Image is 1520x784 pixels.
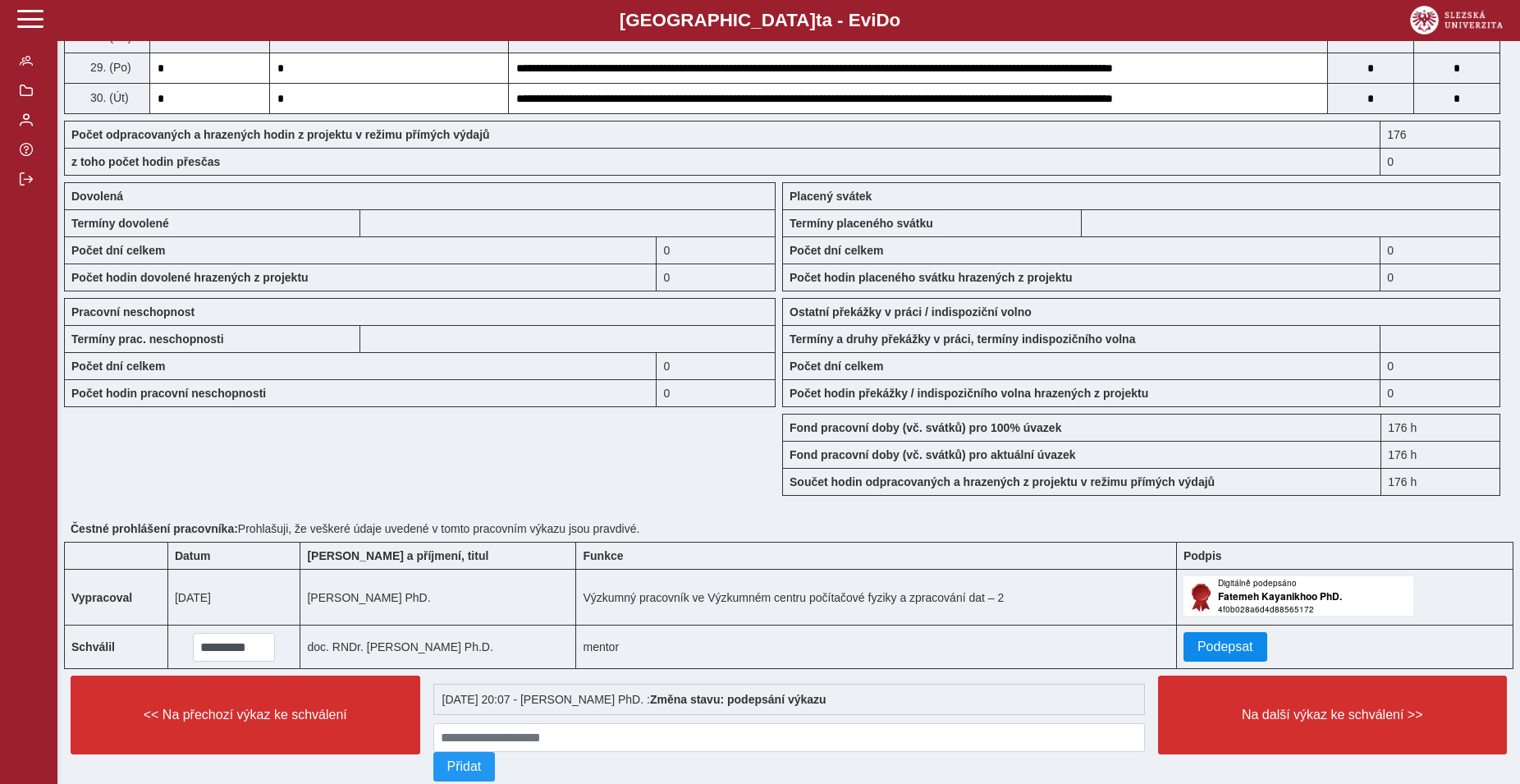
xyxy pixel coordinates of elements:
b: Vypracoval [71,591,132,604]
td: Výzkumný pracovník ve Výzkumném centru počítačové fyziky a zpracování dat – 2 [576,570,1176,626]
div: 0 [1380,352,1500,379]
b: Podpis [1183,549,1222,562]
b: Termíny a druhy překážky v práci, termíny indispozičního volna [790,332,1135,346]
b: Schválil [71,640,115,653]
b: Čestné prohlášení pracovníka: [71,522,238,535]
b: Počet dní celkem [790,244,883,257]
td: mentor [576,626,1176,669]
b: Počet odpracovaných a hrazených hodin z projektu v režimu přímých výdajů [71,128,490,141]
b: [PERSON_NAME] a příjmení, titul [307,549,488,562]
span: [DATE] [175,591,211,604]
span: Na další výkaz ke schválení >> [1172,708,1494,722]
div: 176 [1380,121,1500,148]
span: Přidat [447,759,482,774]
div: 0 [1380,236,1500,264]
span: o [890,10,901,30]
b: Datum [175,549,211,562]
div: 0 [1380,379,1500,407]
b: Funkce [583,549,623,562]
div: 0 [657,352,776,379]
button: << Na přechozí výkaz ke schválení [71,676,420,754]
div: 176 h [1380,441,1500,468]
div: 0 [657,264,776,291]
div: 176 h [1380,468,1500,496]
b: Počet hodin pracovní neschopnosti [71,387,266,400]
b: Termíny placeného svátku [790,217,933,230]
img: Digitálně podepsáno uživatelem [1183,576,1413,616]
div: 0 [1380,264,1500,291]
button: Podepsat [1183,632,1267,662]
b: Počet dní celkem [71,360,165,373]
b: Termíny prac. neschopnosti [71,332,224,346]
b: Součet hodin odpracovaných a hrazených z projektu v režimu přímých výdajů [790,475,1215,488]
b: Pracovní neschopnost [71,305,195,319]
td: doc. RNDr. [PERSON_NAME] Ph.D. [300,626,576,669]
span: 30. (Út) [87,91,129,104]
span: t [816,10,822,30]
div: Prohlašuji, že veškeré údaje uvedené v tomto pracovním výkazu jsou pravdivé. [64,516,1513,542]
b: [GEOGRAPHIC_DATA] a - Evi [49,10,1471,31]
span: Podepsat [1197,640,1253,654]
div: 0 [1380,148,1500,176]
span: 29. (Po) [87,61,131,74]
b: Fond pracovní doby (vč. svátků) pro aktuální úvazek [790,448,1076,461]
b: z toho počet hodin přesčas [71,155,220,168]
div: 0 [657,236,776,264]
span: D [876,10,889,30]
b: Počet dní celkem [790,360,883,373]
img: logo_web_su.png [1410,6,1503,34]
div: 176 h [1380,414,1500,441]
b: Počet hodin dovolené hrazených z projektu [71,271,309,284]
b: Placený svátek [790,190,872,203]
b: Počet dní celkem [71,244,165,257]
b: Počet hodin placeného svátku hrazených z projektu [790,271,1073,284]
div: [DATE] 20:07 - [PERSON_NAME] PhD. : [433,684,1145,715]
b: Fond pracovní doby (vč. svátků) pro 100% úvazek [790,421,1061,434]
div: 0 [657,379,776,407]
b: Počet hodin překážky / indispozičního volna hrazených z projektu [790,387,1148,400]
b: Ostatní překážky v práci / indispoziční volno [790,305,1032,319]
button: Přidat [433,752,496,782]
b: Dovolená [71,190,123,203]
b: Změna stavu: podepsání výkazu [650,693,826,706]
b: Termíny dovolené [71,217,169,230]
td: [PERSON_NAME] PhD. [300,570,576,626]
span: << Na přechozí výkaz ke schválení [85,708,406,722]
button: Na další výkaz ke schválení >> [1158,676,1508,754]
